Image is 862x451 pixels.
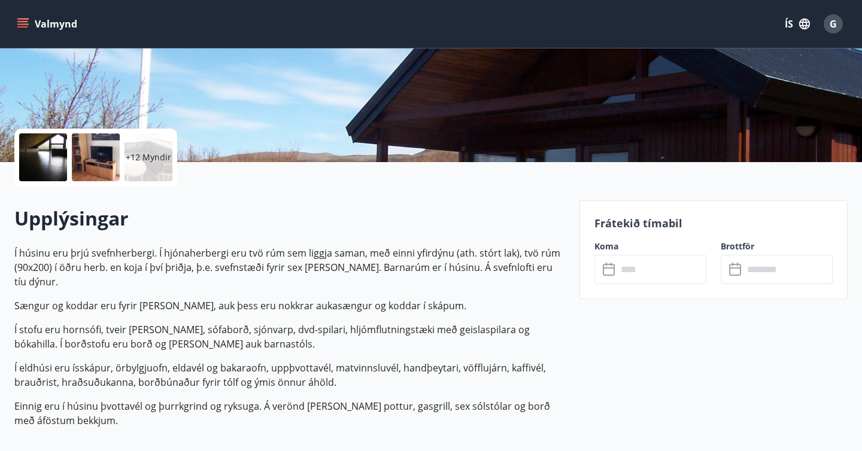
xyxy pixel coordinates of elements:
p: Í stofu eru hornsófi, tveir [PERSON_NAME], sófaborð, sjónvarp, dvd-spilari, hljómflutningstæki me... [14,322,565,351]
label: Koma [594,240,706,252]
h2: Upplýsingar [14,205,565,231]
button: G [819,10,848,38]
p: Sængur og koddar eru fyrir [PERSON_NAME], auk þess eru nokkrar aukasængur og koddar í skápum. [14,298,565,313]
p: Í húsinu eru þrjú svefnherbergi. Í hjónaherbergi eru tvö rúm sem liggja saman, með einni yfirdýnu... [14,246,565,289]
p: Einnig eru í húsinu þvottavél og þurrkgrind og ryksuga. Á verönd [PERSON_NAME] pottur, gasgrill, ... [14,399,565,428]
button: menu [14,13,82,35]
p: +12 Myndir [126,151,171,163]
span: G [830,17,837,31]
label: Brottför [721,240,833,252]
p: Frátekið tímabil [594,215,833,231]
button: ÍS [778,13,817,35]
p: Í eldhúsi eru ísskápur, örbylgjuofn, eldavél og bakaraofn, uppþvottavél, matvinnsluvél, handþeyta... [14,361,565,389]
